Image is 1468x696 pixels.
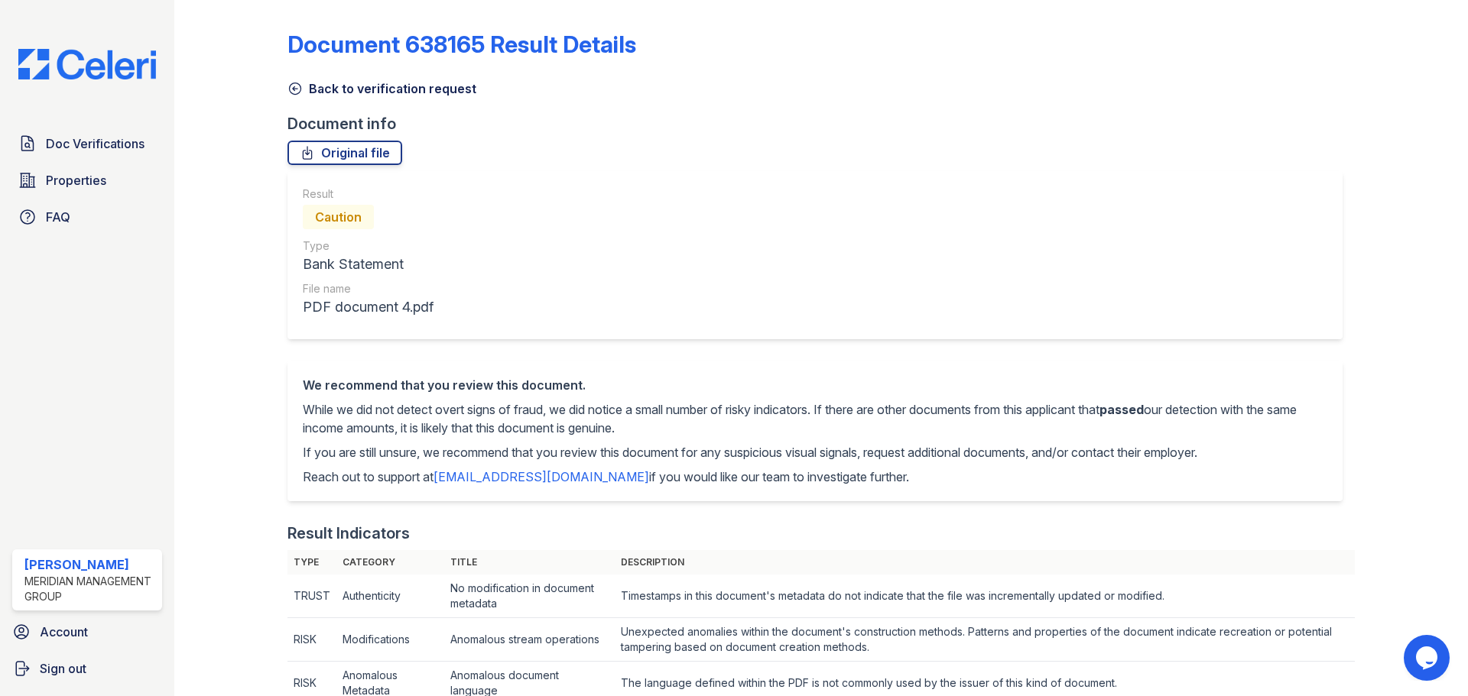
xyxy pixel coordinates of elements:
[303,238,434,254] div: Type
[12,202,162,232] a: FAQ
[287,113,1355,134] div: Document info
[6,617,168,647] a: Account
[303,400,1327,437] p: While we did not detect overt signs of fraud, we did notice a small number of risky indicators. I...
[303,296,434,318] div: PDF document 4.pdf
[444,618,615,662] td: Anomalous stream operations
[303,254,434,275] div: Bank Statement
[444,550,615,575] th: Title
[615,550,1354,575] th: Description
[287,550,336,575] th: Type
[24,555,156,574] div: [PERSON_NAME]
[615,575,1354,618] td: Timestamps in this document's metadata do not indicate that the file was incrementally updated or...
[336,618,444,662] td: Modifications
[287,79,476,98] a: Back to verification request
[303,186,434,202] div: Result
[287,523,410,544] div: Result Indicators
[12,165,162,196] a: Properties
[40,623,88,641] span: Account
[287,31,636,58] a: Document 638165 Result Details
[46,171,106,189] span: Properties
[303,376,1327,394] div: We recommend that you review this document.
[46,208,70,226] span: FAQ
[444,575,615,618] td: No modification in document metadata
[303,205,374,229] div: Caution
[287,618,336,662] td: RISK
[1099,402,1144,417] span: passed
[303,468,1327,486] p: Reach out to support at if you would like our team to investigate further.
[287,141,402,165] a: Original file
[434,469,649,484] a: [EMAIL_ADDRESS][DOMAIN_NAME]
[615,618,1354,662] td: Unexpected anomalies within the document's construction methods. Patterns and properties of the d...
[6,49,168,79] img: CE_Logo_Blue-a8612792a0a2168367f1c8372b55b34899dd931a85d93a1a3d3e32e68fde9ad4.png
[6,653,168,684] a: Sign out
[1404,635,1453,681] iframe: chat widget
[287,575,336,618] td: TRUST
[40,659,86,678] span: Sign out
[46,134,145,153] span: Doc Verifications
[303,281,434,296] div: File name
[24,574,156,604] div: Meridian Management Group
[303,443,1327,461] p: If you are still unsure, we recommend that you review this document for any suspicious visual sig...
[336,575,444,618] td: Authenticity
[12,128,162,159] a: Doc Verifications
[336,550,444,575] th: Category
